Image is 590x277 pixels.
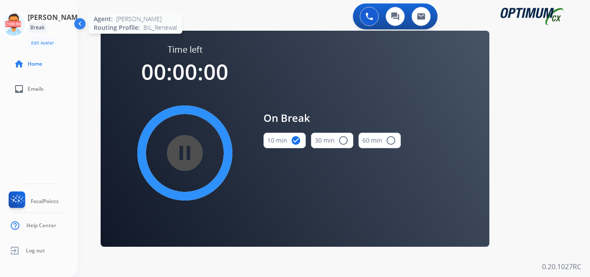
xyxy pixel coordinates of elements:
span: [PERSON_NAME] [116,15,162,23]
span: Routing Profile: [94,23,140,32]
span: BIL_Renewal [143,23,177,32]
span: 00:00:00 [141,57,228,86]
mat-icon: home [14,59,24,69]
mat-icon: radio_button_unchecked [338,135,349,146]
span: FocalPoints [31,198,59,205]
mat-icon: pause_circle_filled [180,148,190,158]
span: Emails [28,86,44,92]
h3: [PERSON_NAME] [28,12,84,22]
button: 30 min [311,133,353,148]
mat-icon: inbox [14,84,24,94]
span: Home [28,60,42,67]
span: On Break [263,110,401,126]
span: Log out [26,247,45,254]
div: Break [28,22,47,33]
a: FocalPoints [7,191,59,211]
span: Time left [168,44,203,56]
button: 60 min [358,133,401,148]
span: Help Center [26,222,56,229]
mat-icon: radio_button_unchecked [386,135,396,146]
mat-icon: check_circle [291,135,301,146]
button: 10 min [263,133,306,148]
span: Agent: [94,15,113,23]
p: 0.20.1027RC [542,261,581,272]
button: Edit Avatar [28,38,57,48]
